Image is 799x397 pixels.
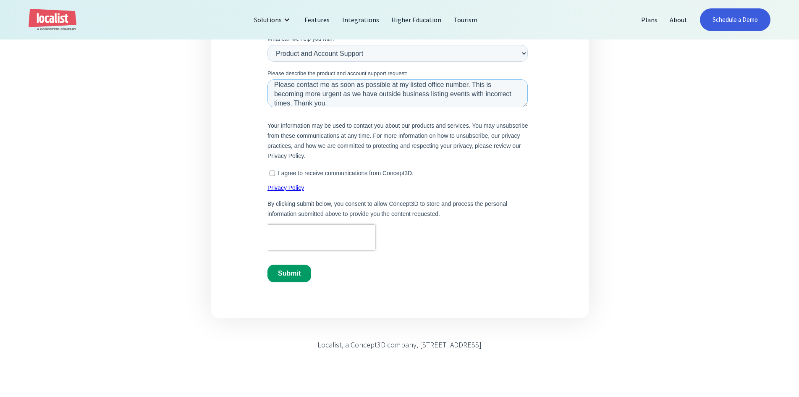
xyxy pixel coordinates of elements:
a: home [29,9,76,31]
a: Higher Education [385,10,448,30]
div: Localist, a Concept3D company, [STREET_ADDRESS] [317,339,482,350]
div: Solutions [248,10,299,30]
a: Schedule a Demo [700,8,770,31]
div: Solutions [254,15,282,25]
a: About [664,10,694,30]
a: Integrations [336,10,385,30]
a: Features [299,10,336,30]
a: Tourism [448,10,484,30]
a: Plans [635,10,664,30]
